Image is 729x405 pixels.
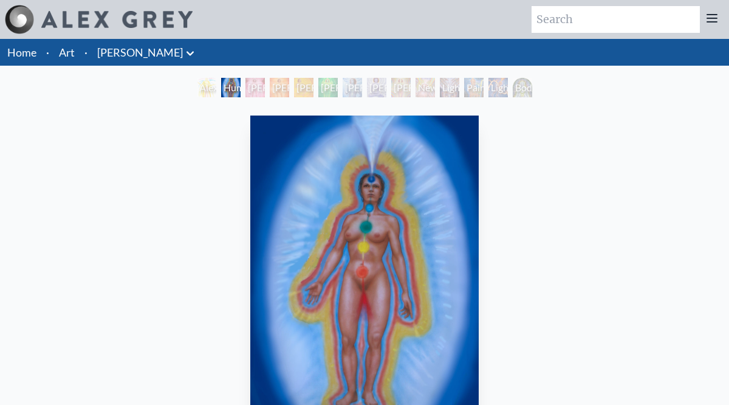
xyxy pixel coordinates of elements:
[318,78,338,97] div: [PERSON_NAME] 4
[197,78,216,97] div: Alexza
[59,44,75,61] a: Art
[367,78,386,97] div: [PERSON_NAME] 6
[97,44,183,61] a: [PERSON_NAME]
[245,78,265,97] div: [PERSON_NAME] 1
[294,78,313,97] div: [PERSON_NAME] 3
[488,78,508,97] div: Lightworker
[416,78,435,97] div: Newborn
[41,39,54,66] li: ·
[440,78,459,97] div: Lightweaver
[80,39,92,66] li: ·
[270,78,289,97] div: [PERSON_NAME] 2
[7,46,36,59] a: Home
[532,6,700,33] input: Search
[221,78,241,97] div: Human Energy Field
[391,78,411,97] div: [PERSON_NAME] 7
[513,78,532,97] div: Body/Mind as a Vibratory Field of Energy
[464,78,484,97] div: Painting
[343,78,362,97] div: [PERSON_NAME] 5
